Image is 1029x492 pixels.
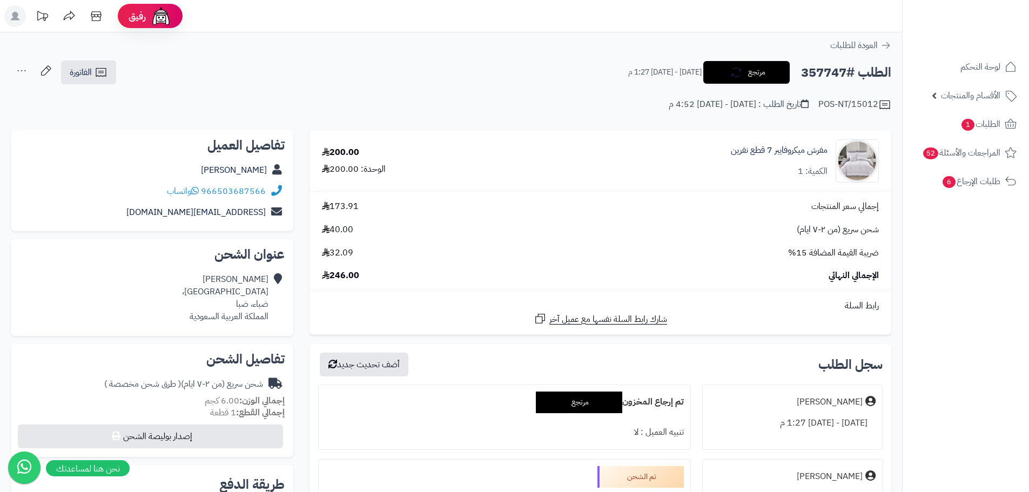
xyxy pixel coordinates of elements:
strong: إجمالي الوزن: [239,394,285,407]
button: أضف تحديث جديد [320,353,408,376]
a: المراجعات والأسئلة52 [909,140,1023,166]
span: ضريبة القيمة المضافة 15% [788,247,879,259]
div: [DATE] - [DATE] 1:27 م [709,413,876,434]
strong: إجمالي القطع: [236,406,285,419]
a: شارك رابط السلة نفسها مع عميل آخر [534,312,667,326]
div: مرتجع [536,392,622,413]
a: [EMAIL_ADDRESS][DOMAIN_NAME] [126,206,266,219]
button: إصدار بوليصة الشحن [18,424,283,448]
span: شحن سريع (من ٢-٧ ايام) [797,224,879,236]
small: [DATE] - [DATE] 1:27 م [628,67,702,78]
span: 40.00 [322,224,353,236]
a: مفرش ميكروفايبر 7 قطع نفرين [731,144,828,157]
span: شارك رابط السلة نفسها مع عميل آخر [549,313,667,326]
h2: طريقة الدفع [219,478,285,491]
div: [PERSON_NAME] [GEOGRAPHIC_DATA]، ضباء، ضبا المملكة العربية السعودية [182,273,268,322]
span: 52 [923,147,938,159]
a: طلبات الإرجاع6 [909,169,1023,194]
small: 1 قطعة [210,406,285,419]
div: شحن سريع (من ٢-٧ ايام) [104,378,263,390]
span: العودة للطلبات [830,39,878,52]
span: 6 [943,176,956,188]
span: رفيق [129,10,146,23]
a: الطلبات1 [909,111,1023,137]
h3: سجل الطلب [818,358,883,371]
h2: الطلب #357747 [801,62,891,84]
span: الفاتورة [70,66,92,79]
div: تنبيه العميل : لا [325,422,683,443]
h2: تفاصيل العميل [19,139,285,152]
div: [PERSON_NAME] [797,470,863,483]
span: إجمالي سعر المنتجات [811,200,879,213]
span: 1 [961,119,974,131]
div: تاريخ الطلب : [DATE] - [DATE] 4:52 م [669,98,809,111]
span: 246.00 [322,269,359,282]
div: POS-NT/15012 [818,98,891,111]
a: 966503687566 [201,185,266,198]
span: ( طرق شحن مخصصة ) [104,378,181,390]
span: لوحة التحكم [960,59,1000,75]
a: تحديثات المنصة [29,5,56,30]
div: 200.00 [322,146,359,159]
h2: تفاصيل الشحن [19,353,285,366]
span: المراجعات والأسئلة [922,145,1000,160]
div: تم الشحن [597,466,684,488]
b: تم إرجاع المخزون [622,395,684,408]
div: رابط السلة [314,300,887,312]
div: الكمية: 1 [798,165,828,178]
a: واتساب [167,185,199,198]
img: ai-face.png [150,5,172,27]
small: 6.00 كجم [205,394,285,407]
img: 1746704167-1-90x90.jpg [836,139,878,183]
div: الوحدة: 200.00 [322,163,386,176]
div: [PERSON_NAME] [797,396,863,408]
span: الإجمالي النهائي [829,269,879,282]
span: طلبات الإرجاع [941,174,1000,189]
span: الطلبات [960,117,1000,132]
a: العودة للطلبات [830,39,891,52]
a: الفاتورة [61,60,116,84]
h2: عنوان الشحن [19,248,285,261]
a: [PERSON_NAME] [201,164,267,177]
span: 173.91 [322,200,359,213]
span: 32.09 [322,247,353,259]
button: مرتجع [703,61,790,84]
a: لوحة التحكم [909,54,1023,80]
img: logo-2.png [956,30,1019,53]
span: الأقسام والمنتجات [941,88,1000,103]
